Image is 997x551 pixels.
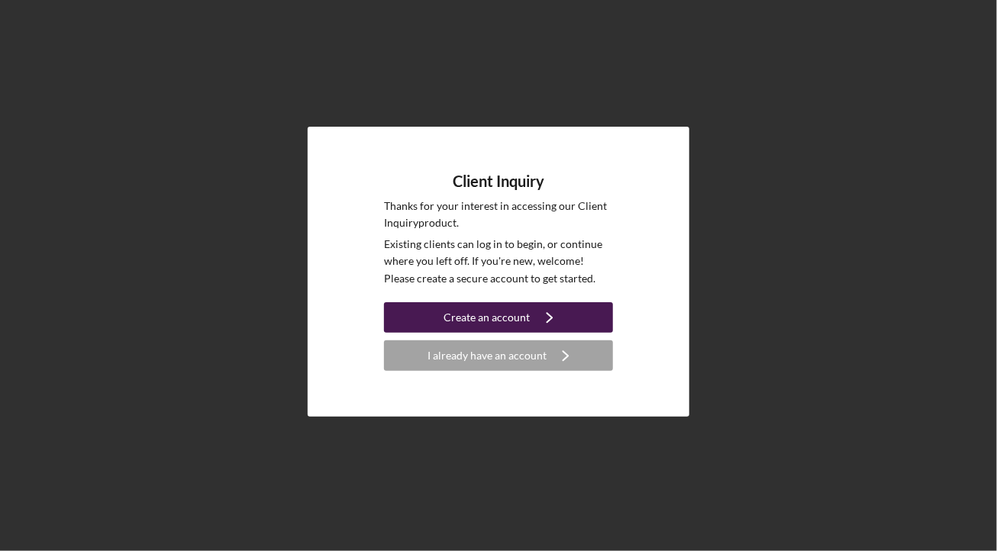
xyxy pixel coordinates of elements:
[453,172,544,190] h4: Client Inquiry
[384,302,613,333] button: Create an account
[428,340,547,371] div: I already have an account
[384,198,613,232] p: Thanks for your interest in accessing our Client Inquiry product.
[444,302,531,333] div: Create an account
[384,302,613,337] a: Create an account
[384,236,613,287] p: Existing clients can log in to begin, or continue where you left off. If you're new, welcome! Ple...
[384,340,613,371] button: I already have an account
